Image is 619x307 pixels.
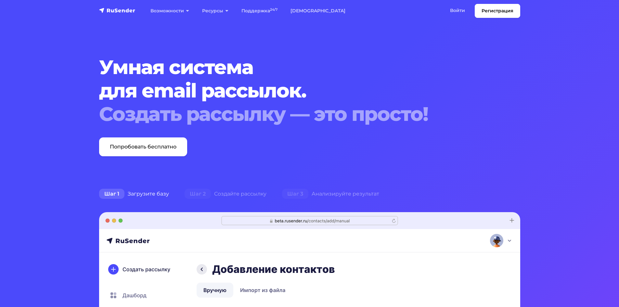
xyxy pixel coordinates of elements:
[91,187,177,200] div: Загрузите базу
[270,7,277,12] sup: 24/7
[99,189,124,199] span: Шаг 1
[144,4,196,18] a: Возможности
[99,7,135,14] img: RuSender
[177,187,274,200] div: Создайте рассылку
[235,4,284,18] a: Поддержка24/7
[475,4,520,18] a: Регистрация
[99,56,484,126] h1: Умная система для email рассылок.
[196,4,235,18] a: Ресурсы
[274,187,387,200] div: Анализируйте результат
[282,189,308,199] span: Шаг 3
[284,4,352,18] a: [DEMOGRAPHIC_DATA]
[444,4,471,17] a: Войти
[99,102,484,126] div: Создать рассылку — это просто!
[185,189,211,199] span: Шаг 2
[99,137,187,156] a: Попробовать бесплатно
